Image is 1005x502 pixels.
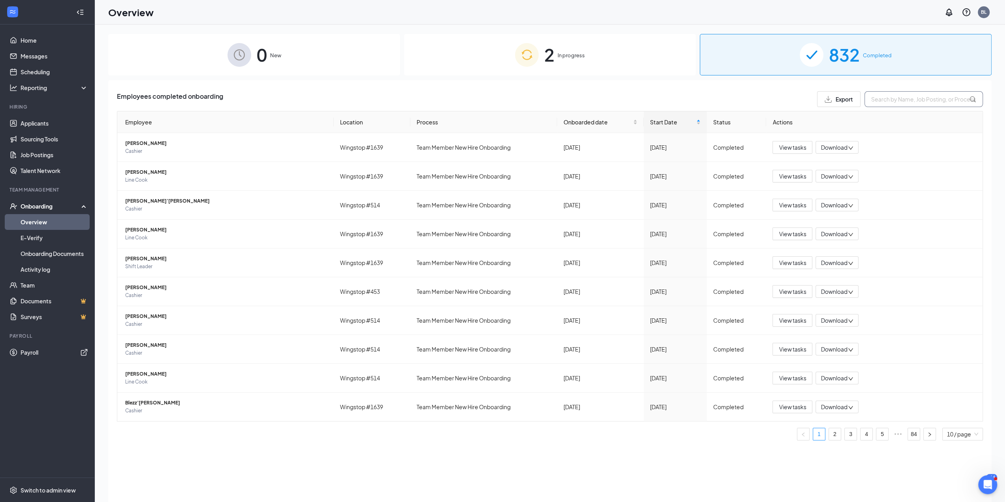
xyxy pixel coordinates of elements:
[9,8,17,16] svg: WorkstreamLogo
[848,376,853,382] span: down
[21,64,88,80] a: Scheduling
[125,226,327,234] span: [PERSON_NAME]
[125,312,327,320] span: [PERSON_NAME]
[410,191,557,220] td: Team Member New Hire Onboarding
[270,51,281,59] span: New
[779,172,806,180] span: View tasks
[876,428,889,440] li: 5
[650,229,701,238] div: [DATE]
[848,261,853,266] span: down
[779,402,806,411] span: View tasks
[21,163,88,179] a: Talent Network
[650,258,701,267] div: [DATE]
[564,316,637,325] div: [DATE]
[21,115,88,131] a: Applicants
[772,343,812,355] button: View tasks
[125,176,327,184] span: Line Cook
[892,428,904,440] span: •••
[772,141,812,154] button: View tasks
[334,364,410,393] td: Wingstop #514
[848,290,853,295] span: down
[766,111,982,133] th: Actions
[772,170,812,182] button: View tasks
[9,333,86,339] div: Payroll
[821,143,847,152] span: Download
[848,174,853,180] span: down
[817,91,860,107] button: Export
[334,248,410,277] td: Wingstop #1639
[962,8,971,17] svg: QuestionInfo
[125,284,327,291] span: [PERSON_NAME]
[125,139,327,147] span: [PERSON_NAME]
[125,147,327,155] span: Cashier
[713,143,760,152] div: Completed
[21,293,88,309] a: DocumentsCrown
[797,428,810,440] li: Previous Page
[650,118,695,126] span: Start Date
[836,96,853,102] span: Export
[713,402,760,411] div: Completed
[772,285,812,298] button: View tasks
[410,111,557,133] th: Process
[713,287,760,296] div: Completed
[410,162,557,191] td: Team Member New Hire Onboarding
[9,186,86,193] div: Team Management
[21,309,88,325] a: SurveysCrown
[821,403,847,411] span: Download
[779,143,806,152] span: View tasks
[410,335,557,364] td: Team Member New Hire Onboarding
[117,91,223,107] span: Employees completed onboarding
[558,51,585,59] span: In progress
[821,201,847,209] span: Download
[947,428,978,440] span: 10 / page
[779,374,806,382] span: View tasks
[544,41,554,68] span: 2
[9,84,17,92] svg: Analysis
[125,197,327,205] span: [PERSON_NAME]’[PERSON_NAME]
[713,316,760,325] div: Completed
[564,118,631,126] span: Onboarded date
[772,372,812,384] button: View tasks
[813,428,825,440] a: 1
[21,131,88,147] a: Sourcing Tools
[779,287,806,296] span: View tasks
[21,486,76,494] div: Switch to admin view
[21,84,88,92] div: Reporting
[125,370,327,378] span: [PERSON_NAME]
[821,316,847,325] span: Download
[779,229,806,238] span: View tasks
[9,202,17,210] svg: UserCheck
[772,227,812,240] button: View tasks
[125,234,327,242] span: Line Cook
[334,191,410,220] td: Wingstop #514
[772,314,812,327] button: View tasks
[848,232,853,237] span: down
[334,277,410,306] td: Wingstop #453
[844,428,857,440] li: 3
[125,255,327,263] span: [PERSON_NAME]
[848,203,853,209] span: down
[650,402,701,411] div: [DATE]
[21,202,81,210] div: Onboarding
[650,287,701,296] div: [DATE]
[125,341,327,349] span: [PERSON_NAME]
[821,288,847,296] span: Download
[21,32,88,48] a: Home
[21,277,88,293] a: Team
[713,345,760,353] div: Completed
[564,258,637,267] div: [DATE]
[125,205,327,213] span: Cashier
[650,201,701,209] div: [DATE]
[713,172,760,180] div: Completed
[863,51,892,59] span: Completed
[713,258,760,267] div: Completed
[848,318,853,324] span: down
[779,316,806,325] span: View tasks
[779,201,806,209] span: View tasks
[564,374,637,382] div: [DATE]
[21,261,88,277] a: Activity log
[21,344,88,360] a: PayrollExternalLink
[829,41,860,68] span: 832
[410,277,557,306] td: Team Member New Hire Onboarding
[334,306,410,335] td: Wingstop #514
